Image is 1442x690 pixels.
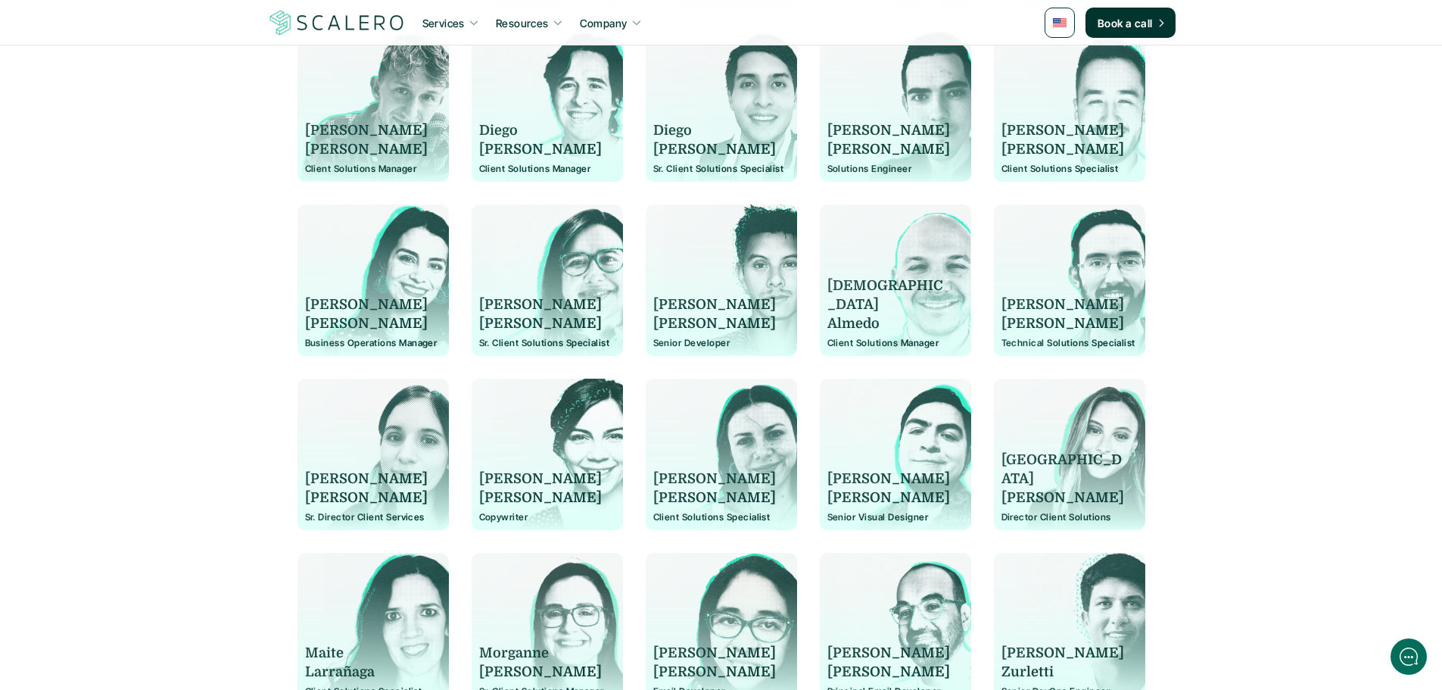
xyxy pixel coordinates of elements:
p: Client Solutions Specialist [1001,164,1138,174]
p: Director Client Solutions [1001,512,1138,523]
p: [PERSON_NAME] [653,140,776,159]
p: Sr. Director Client Services [305,512,441,523]
p: [PERSON_NAME] [653,489,776,507]
p: [PERSON_NAME] [479,470,602,489]
img: Scalero company logo [267,8,406,37]
p: [GEOGRAPHIC_DATA] [1001,451,1124,489]
p: Client Solutions Manager [305,164,441,174]
p: Copywriter [479,512,615,523]
p: Services [422,15,465,31]
p: [PERSON_NAME] [1001,314,1124,333]
p: [PERSON_NAME] [653,663,776,682]
p: [PERSON_NAME] [827,644,950,663]
p: Book a call [1098,15,1153,31]
p: [PERSON_NAME] [1001,644,1124,663]
p: [PERSON_NAME] [305,121,428,140]
p: [PERSON_NAME] [1001,121,1124,140]
p: [PERSON_NAME] [479,489,602,507]
p: Technical Solutions Specialist [1001,338,1138,348]
p: [PERSON_NAME] [653,295,776,314]
p: [PERSON_NAME] [827,663,950,682]
p: Sr. Client Solutions Specialist [479,338,615,348]
p: Resources [496,15,549,31]
p: Almedo [827,314,950,333]
span: New conversation [98,108,182,120]
p: [PERSON_NAME] [305,314,428,333]
p: [PERSON_NAME] [827,121,950,140]
p: [DEMOGRAPHIC_DATA] [827,276,950,314]
h2: Let us know if we can help with lifecycle marketing. [14,67,288,86]
p: [PERSON_NAME] [653,644,776,663]
p: Company [580,15,628,31]
p: [PERSON_NAME] [479,140,602,159]
p: [PERSON_NAME] [479,314,602,333]
p: Larrañaga [305,663,428,682]
p: [PERSON_NAME] [827,489,950,507]
p: Senior Visual Designer [827,512,964,523]
a: Book a call [1085,8,1176,38]
p: Client Solutions Manager [479,164,615,174]
p: Diego [653,121,776,140]
button: New conversation [12,98,291,130]
p: Client Solutions Specialist [653,512,790,523]
p: Client Solutions Manager [827,338,964,348]
p: [PERSON_NAME] [305,470,428,489]
p: [PERSON_NAME] [479,663,602,682]
h1: Hi! Welcome to Scalero. [14,38,288,60]
p: Diego [479,121,602,140]
p: [PERSON_NAME] [827,140,950,159]
p: Sr. Client Solutions Specialist [653,164,790,174]
p: [PERSON_NAME] [653,470,776,489]
p: [PERSON_NAME] [1001,295,1124,314]
p: [PERSON_NAME] [1001,140,1124,159]
p: [PERSON_NAME] [305,140,428,159]
p: [PERSON_NAME] [305,295,428,314]
p: [PERSON_NAME] [305,489,428,507]
p: [PERSON_NAME] [479,295,602,314]
p: Morganne [479,644,602,663]
iframe: gist-messenger-bubble-iframe [1391,638,1427,675]
p: Zurletti [1001,663,1124,682]
p: Maite [305,644,428,663]
p: [PERSON_NAME] [827,470,950,489]
p: Business Operations Manager [305,338,441,348]
p: Senior Developer [653,338,790,348]
p: [PERSON_NAME] [653,314,776,333]
span: We run on Gist [126,529,192,539]
a: Scalero company logo [267,9,406,36]
p: Solutions Engineer [827,164,964,174]
p: [PERSON_NAME] [1001,489,1124,507]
